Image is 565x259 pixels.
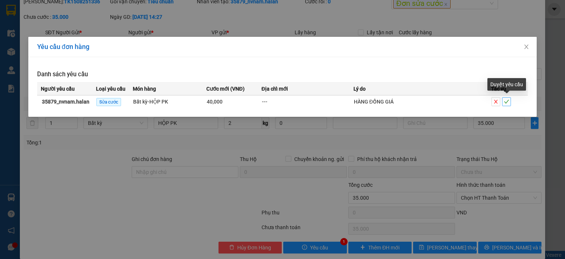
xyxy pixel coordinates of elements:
[353,85,366,93] span: Lý do
[262,99,267,105] span: ---
[148,99,168,105] span: - HỘP PK
[133,99,168,105] span: Bất kỳ
[207,99,223,105] span: 40,000
[492,99,500,104] span: close
[41,85,75,93] span: Người yêu cầu
[37,43,528,51] div: Yêu cầu đơn hàng
[133,85,156,93] span: Món hàng
[516,37,537,57] button: Close
[491,97,500,106] button: close
[96,85,125,93] span: Loại yêu cầu
[487,78,526,91] div: Duyệt yêu cầu
[523,44,529,50] span: close
[37,70,528,79] h3: Danh sách yêu cầu
[502,99,511,104] span: check
[262,85,288,93] span: Địa chỉ mới
[96,98,121,106] span: Sửa cước
[42,99,89,105] strong: 35879_nvnam.halan
[206,85,245,93] span: Cước mới (VNĐ)
[502,97,511,106] button: check
[354,99,394,105] span: HÀNG ĐỒNG GIÁ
